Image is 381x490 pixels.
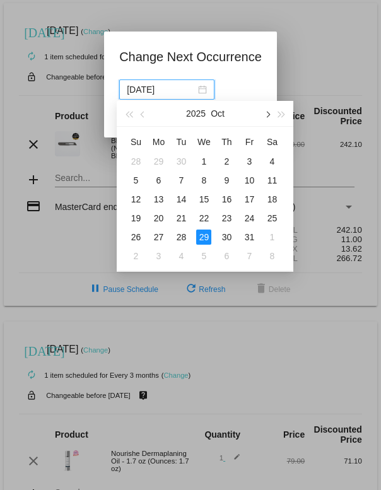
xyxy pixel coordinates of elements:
div: 4 [173,248,189,264]
td: 10/19/2025 [124,209,147,228]
div: 27 [151,230,166,245]
th: Tue [170,132,192,152]
div: 3 [151,248,166,264]
div: 29 [151,154,166,169]
div: 21 [173,211,189,226]
td: 10/30/2025 [215,228,238,247]
div: 1 [264,230,279,245]
td: 11/8/2025 [261,247,283,265]
div: 4 [264,154,279,169]
th: Mon [147,132,170,152]
td: 11/4/2025 [170,247,192,265]
div: 20 [151,211,166,226]
td: 10/15/2025 [192,190,215,209]
div: 6 [151,173,166,188]
div: 2 [219,154,234,169]
td: 10/5/2025 [124,171,147,190]
td: 11/2/2025 [124,247,147,265]
div: 8 [196,173,211,188]
td: 11/7/2025 [238,247,261,265]
td: 10/24/2025 [238,209,261,228]
td: 10/11/2025 [261,171,283,190]
div: 28 [173,230,189,245]
th: Wed [192,132,215,152]
div: 28 [128,154,143,169]
div: 1 [196,154,211,169]
div: 25 [264,211,279,226]
div: 7 [242,248,257,264]
td: 11/6/2025 [215,247,238,265]
div: 8 [264,248,279,264]
div: 26 [128,230,143,245]
button: Next month (PageDown) [261,101,274,126]
td: 11/5/2025 [192,247,215,265]
div: 2 [128,248,143,264]
div: 5 [196,248,211,264]
td: 10/2/2025 [215,152,238,171]
td: 10/17/2025 [238,190,261,209]
th: Sat [261,132,283,152]
td: 10/31/2025 [238,228,261,247]
div: 30 [219,230,234,245]
div: 13 [151,192,166,207]
div: 6 [219,248,234,264]
input: Select date [127,83,196,96]
div: 5 [128,173,143,188]
td: 10/16/2025 [215,190,238,209]
div: 31 [242,230,257,245]
td: 10/4/2025 [261,152,283,171]
td: 11/1/2025 [261,228,283,247]
div: 7 [173,173,189,188]
button: Previous month (PageUp) [136,101,150,126]
div: 10 [242,173,257,188]
div: 16 [219,192,234,207]
button: 2025 [186,101,206,126]
td: 11/3/2025 [147,247,170,265]
td: 10/26/2025 [124,228,147,247]
div: 18 [264,192,279,207]
td: 10/9/2025 [215,171,238,190]
td: 9/30/2025 [170,152,192,171]
td: 10/25/2025 [261,209,283,228]
div: 22 [196,211,211,226]
td: 10/20/2025 [147,209,170,228]
td: 10/21/2025 [170,209,192,228]
th: Fri [238,132,261,152]
div: 30 [173,154,189,169]
button: Oct [211,101,225,126]
div: 14 [173,192,189,207]
td: 10/28/2025 [170,228,192,247]
button: Last year (Control + left) [122,101,136,126]
div: 3 [242,154,257,169]
td: 10/1/2025 [192,152,215,171]
td: 10/10/2025 [238,171,261,190]
h1: Change Next Occurrence [119,47,262,67]
td: 9/28/2025 [124,152,147,171]
td: 10/29/2025 [192,228,215,247]
td: 10/18/2025 [261,190,283,209]
td: 10/12/2025 [124,190,147,209]
td: 10/6/2025 [147,171,170,190]
td: 10/13/2025 [147,190,170,209]
div: 23 [219,211,234,226]
td: 10/14/2025 [170,190,192,209]
th: Sun [124,132,147,152]
div: 19 [128,211,143,226]
div: 29 [196,230,211,245]
td: 9/29/2025 [147,152,170,171]
td: 10/22/2025 [192,209,215,228]
div: 17 [242,192,257,207]
div: 12 [128,192,143,207]
td: 10/23/2025 [215,209,238,228]
div: 9 [219,173,234,188]
td: 10/8/2025 [192,171,215,190]
div: 24 [242,211,257,226]
div: 15 [196,192,211,207]
div: 11 [264,173,279,188]
th: Thu [215,132,238,152]
td: 10/27/2025 [147,228,170,247]
td: 10/7/2025 [170,171,192,190]
button: Next year (Control + right) [274,101,288,126]
td: 10/3/2025 [238,152,261,171]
